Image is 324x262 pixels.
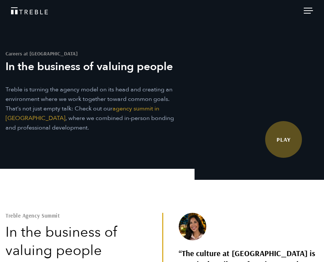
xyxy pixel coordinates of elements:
[6,51,176,56] h1: Careers at [GEOGRAPHIC_DATA]
[11,7,48,14] img: Treble logo
[6,85,176,132] p: Treble is turning the agency model on its head and creating an environment where we work together...
[6,213,157,218] h2: Treble Agency Summit
[11,7,313,14] a: Treble Homepage
[6,223,157,260] h2: In the business of valuing people
[6,60,176,74] h3: In the business of valuing people
[265,121,302,158] a: Watch Video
